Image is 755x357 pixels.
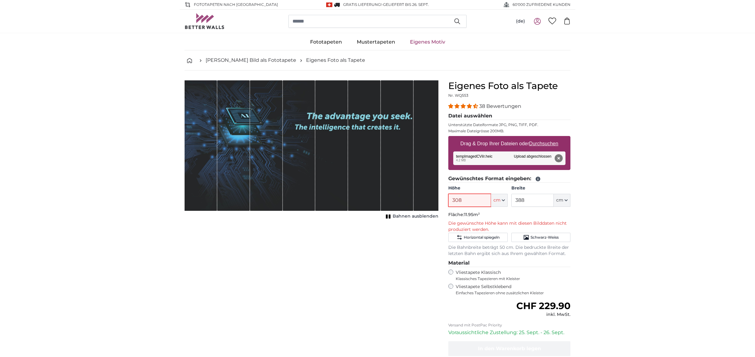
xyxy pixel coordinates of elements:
span: Nr. WQ553 [448,93,468,98]
span: - [382,2,429,7]
legend: Gewünschtes Format eingeben: [448,175,570,183]
button: Schwarz-Weiss [511,233,570,242]
label: Vliestapete Klassisch [456,270,565,281]
span: 4.34 stars [448,103,479,109]
span: 38 Bewertungen [479,103,521,109]
p: Versand mit PostPac Priority [448,323,570,328]
div: inkl. MwSt. [516,312,570,318]
a: [PERSON_NAME] Bild als Fototapete [206,57,296,64]
span: 11.95m² [464,212,480,217]
span: CHF 229.90 [516,300,570,312]
span: Einfaches Tapezieren ohne zusätzlichen Kleister [456,291,570,295]
button: In den Warenkorb legen [448,341,570,356]
label: Breite [511,185,570,191]
p: Fläche: [448,212,570,218]
nav: breadcrumbs [185,50,570,70]
label: Vliestapete Selbstklebend [456,284,570,295]
span: Bahnen ausblenden [393,213,438,219]
a: Eigenes Motiv [403,34,453,50]
p: Unterstützte Dateiformate JPG, PNG, TIFF, PDF. [448,122,570,127]
span: cm [493,197,501,203]
h1: Eigenes Foto als Tapete [448,80,570,91]
span: Geliefert bis 26. Sept. [383,2,429,7]
button: Bahnen ausblenden [384,212,438,221]
legend: Datei auswählen [448,112,570,120]
span: Schwarz-Weiss [531,235,559,240]
label: Höhe [448,185,507,191]
p: Die Bahnbreite beträgt 50 cm. Die bedruckte Breite der letzten Bahn ergibt sich aus Ihrem gewählt... [448,244,570,257]
img: Betterwalls [185,13,225,29]
button: cm [554,194,570,207]
span: cm [556,197,563,203]
span: Klassisches Tapezieren mit Kleister [456,276,565,281]
button: (de) [511,16,530,27]
span: 60'000 ZUFRIEDENE KUNDEN [513,2,570,7]
legend: Material [448,259,570,267]
button: cm [491,194,508,207]
p: Voraussichtliche Zustellung: 25. Sept. - 26. Sept. [448,329,570,336]
span: In den Warenkorb legen [478,346,541,351]
a: Eigenes Foto als Tapete [306,57,365,64]
a: Mustertapeten [349,34,403,50]
div: 1 of 1 [185,80,438,221]
span: Horizontal spiegeln [464,235,500,240]
span: Fototapeten nach [GEOGRAPHIC_DATA] [194,2,278,7]
a: Fototapeten [303,34,349,50]
img: Schweiz [326,2,332,7]
p: Maximale Dateigrösse 200MB. [448,129,570,134]
button: Horizontal spiegeln [448,233,507,242]
u: Durchsuchen [529,141,558,146]
label: Drag & Drop Ihrer Dateien oder [458,138,561,150]
p: Die gewünschte Höhe kann mit diesen Bilddaten nicht produziert werden. [448,220,570,233]
span: GRATIS Lieferung! [343,2,382,7]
